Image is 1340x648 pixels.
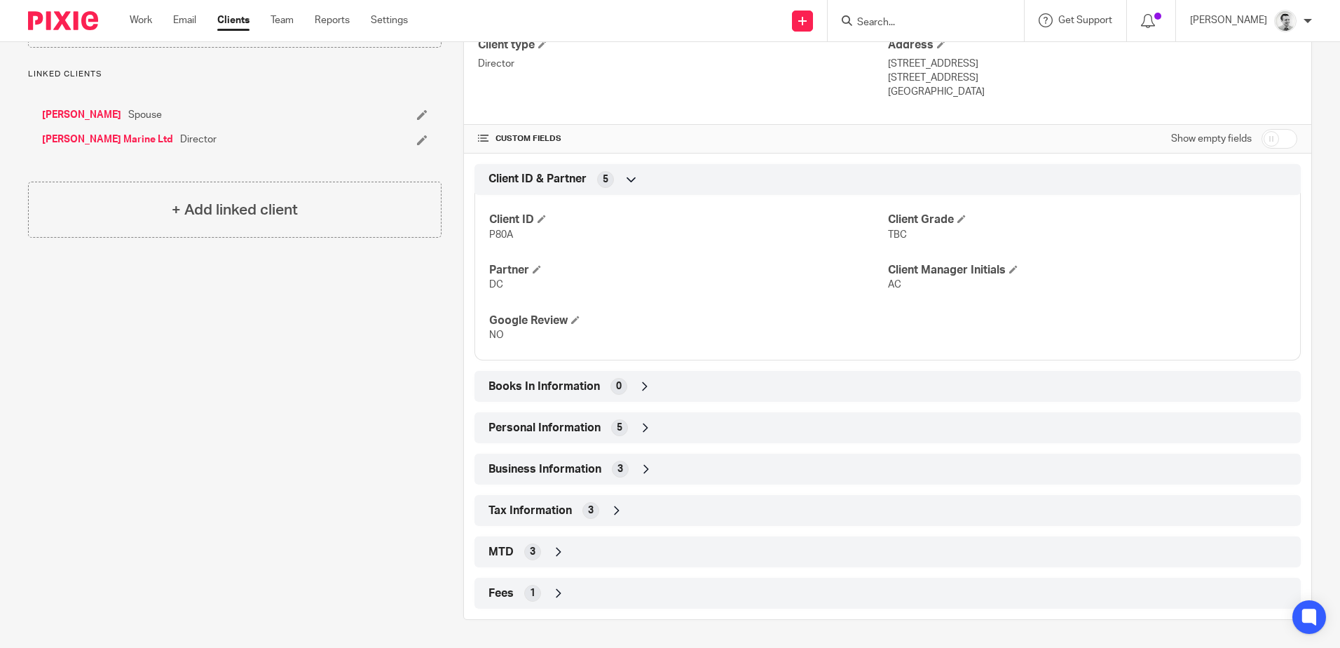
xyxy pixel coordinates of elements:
[489,212,887,227] h4: Client ID
[130,13,152,27] a: Work
[888,280,901,290] span: AC
[617,462,623,476] span: 3
[271,13,294,27] a: Team
[371,13,408,27] a: Settings
[489,313,887,328] h4: Google Review
[489,280,503,290] span: DC
[217,13,249,27] a: Clients
[856,17,982,29] input: Search
[888,38,1297,53] h4: Address
[888,71,1297,85] p: [STREET_ADDRESS]
[180,133,217,147] span: Director
[1190,13,1267,27] p: [PERSON_NAME]
[488,462,601,477] span: Business Information
[478,38,887,53] h4: Client type
[488,379,600,394] span: Books In Information
[315,13,350,27] a: Reports
[1058,15,1112,25] span: Get Support
[42,133,173,147] a: [PERSON_NAME] Marine Ltd
[888,85,1297,99] p: [GEOGRAPHIC_DATA]
[173,13,196,27] a: Email
[488,421,601,436] span: Personal Information
[478,133,887,144] h4: CUSTOM FIELDS
[28,11,98,30] img: Pixie
[530,545,535,559] span: 3
[888,230,907,240] span: TBC
[42,108,121,122] a: [PERSON_NAME]
[617,421,622,435] span: 5
[489,330,504,340] span: NO
[488,504,572,518] span: Tax Information
[478,57,887,71] p: Director
[530,586,535,600] span: 1
[489,263,887,278] h4: Partner
[488,172,587,187] span: Client ID & Partner
[128,108,162,122] span: Spouse
[489,230,513,240] span: P80A
[616,379,622,393] span: 0
[888,212,1286,227] h4: Client Grade
[588,504,594,518] span: 3
[1171,132,1252,146] label: Show empty fields
[1274,10,1297,32] img: Andy_2025.jpg
[488,586,514,601] span: Fees
[172,199,298,221] h4: + Add linked client
[888,57,1297,71] p: [STREET_ADDRESS]
[888,263,1286,278] h4: Client Manager Initials
[28,69,442,80] p: Linked clients
[603,173,608,187] span: 5
[488,545,514,560] span: MTD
